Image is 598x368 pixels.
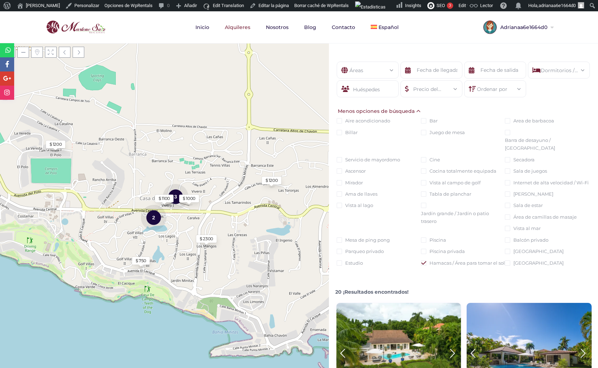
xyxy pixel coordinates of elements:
[337,80,399,97] div: Huéspedes
[513,224,541,232] label: Vista al mar
[188,11,216,43] a: Inicio
[513,247,564,255] label: [GEOGRAPHIC_DATA]
[429,259,505,267] label: Hamacas / Área para tomar el sol
[406,81,457,93] div: Precio del alquiler
[345,190,377,198] label: Ama de llaves
[513,236,548,244] label: Balcón privado
[159,195,170,202] div: $ 1100
[325,11,362,43] a: Contacto
[136,258,146,264] div: $ 750
[183,195,195,202] div: $ 1000
[345,156,400,163] label: Servicio de mayordomo
[141,204,166,231] div: 2
[405,3,421,8] span: Insights
[447,2,453,9] div: 3
[334,283,594,296] div: 20 ¡Resultados encontrados!
[200,236,213,242] div: $ 2300
[345,128,358,136] label: Billar
[513,213,577,221] label: Área de camillas de masaje
[513,190,553,198] label: [PERSON_NAME]
[202,1,211,12] img: icon16.svg
[336,107,422,115] div: Menos opciones de búsqueda
[50,141,62,148] div: $ 1200
[266,177,278,184] div: $ 1200
[429,247,465,255] label: Piscina privada
[342,62,393,74] div: Áreas
[259,11,296,43] a: Nosotros
[513,167,547,175] label: Sala de juegos
[513,201,543,209] label: Sala de estar
[345,167,366,175] label: Ascensor
[513,179,589,186] label: Internet de alta velocidad / Wi-Fi
[429,179,480,186] label: Vista al campo de golf
[513,117,554,125] label: Area de barbacoa
[513,259,564,267] label: [GEOGRAPHIC_DATA]
[429,236,446,244] label: Piscina
[429,117,438,125] label: Bar
[345,259,363,267] label: Estudio
[355,1,386,13] img: Visitas de 48 horas. Haz clic para ver más estadísticas del sitio.
[429,190,471,198] label: Tabla de planchar
[513,156,535,163] label: Secadora
[464,62,526,79] input: Fecha de salida
[111,108,217,145] div: Cargando mapas
[429,128,465,136] label: Juego de mesa
[497,25,549,30] span: Adrianaa6e1664d0
[429,156,440,163] label: Cine
[345,179,363,186] label: Mirador
[429,167,496,175] label: Cocina totalmente equipada
[378,24,399,30] span: Español
[437,3,445,8] span: SEO
[218,11,257,43] a: Alquileres
[345,236,390,244] label: Mesa de ping pong
[539,3,576,8] span: adrianaa6e1664d0
[297,11,323,43] a: Blog
[345,117,390,125] label: Aire acondicionado
[534,62,584,74] div: Dormitorios / Baños
[364,11,406,43] a: Español
[470,81,520,93] div: Ordenar por
[44,19,107,36] img: logo
[421,209,505,225] label: Jardín grande / Jardín o patio trasero
[345,247,384,255] label: Parqueo privado
[400,62,462,79] input: Fecha de llegada
[345,201,373,209] label: Vista al lago
[505,136,589,152] label: Barra de desayuno / [GEOGRAPHIC_DATA]
[163,183,188,210] div: 3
